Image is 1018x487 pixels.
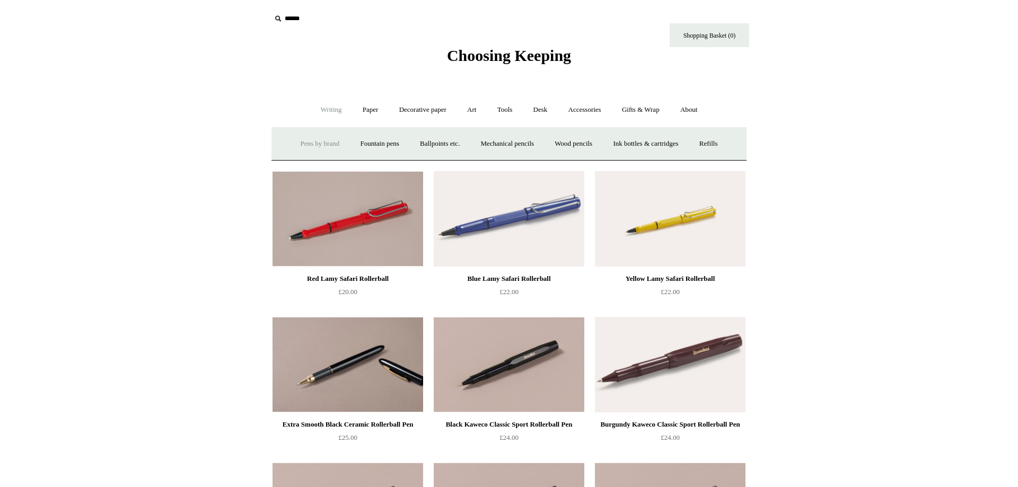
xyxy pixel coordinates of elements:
a: Burgundy Kaweco Classic Sport Rollerball Pen £24.00 [595,418,745,462]
a: Tools [488,96,522,124]
a: Mechanical pencils [471,130,543,158]
a: Choosing Keeping [447,55,571,63]
a: Yellow Lamy Safari Rollerball £22.00 [595,272,745,316]
span: £22.00 [499,288,519,296]
a: Gifts & Wrap [612,96,669,124]
div: Extra Smooth Black Ceramic Rollerball Pen [275,418,420,431]
a: Decorative paper [390,96,456,124]
img: Red Lamy Safari Rollerball [273,171,423,267]
a: Art [458,96,486,124]
a: Blue Lamy Safari Rollerball £22.00 [434,272,584,316]
a: About [671,96,707,124]
a: Extra Smooth Black Ceramic Rollerball Pen £25.00 [273,418,423,462]
a: Writing [311,96,352,124]
span: £20.00 [338,288,357,296]
span: £24.00 [499,433,519,441]
span: £24.00 [661,433,680,441]
a: Fountain pens [350,130,408,158]
div: Red Lamy Safari Rollerball [275,272,420,285]
div: Yellow Lamy Safari Rollerball [598,272,743,285]
img: Blue Lamy Safari Rollerball [434,171,584,267]
a: Yellow Lamy Safari Rollerball Yellow Lamy Safari Rollerball [595,171,745,267]
div: Blue Lamy Safari Rollerball [436,272,582,285]
a: Blue Lamy Safari Rollerball Blue Lamy Safari Rollerball [434,171,584,267]
img: Black Kaweco Classic Sport Rollerball Pen [434,317,584,412]
a: Accessories [559,96,611,124]
div: Burgundy Kaweco Classic Sport Rollerball Pen [598,418,743,431]
a: Red Lamy Safari Rollerball £20.00 [273,272,423,316]
span: £22.00 [661,288,680,296]
a: Ink bottles & cartridges [603,130,688,158]
a: Pens by brand [291,130,349,158]
span: £25.00 [338,433,357,441]
span: Choosing Keeping [447,47,571,64]
a: Black Kaweco Classic Sport Rollerball Pen Black Kaweco Classic Sport Rollerball Pen [434,317,584,412]
img: Yellow Lamy Safari Rollerball [595,171,745,267]
a: Paper [353,96,388,124]
a: Shopping Basket (0) [670,23,749,47]
a: Desk [524,96,557,124]
a: Black Kaweco Classic Sport Rollerball Pen £24.00 [434,418,584,462]
img: Burgundy Kaweco Classic Sport Rollerball Pen [595,317,745,412]
a: Burgundy Kaweco Classic Sport Rollerball Pen Burgundy Kaweco Classic Sport Rollerball Pen [595,317,745,412]
a: Refills [690,130,727,158]
a: Red Lamy Safari Rollerball Red Lamy Safari Rollerball [273,171,423,267]
a: Ballpoints etc. [410,130,469,158]
img: Extra Smooth Black Ceramic Rollerball Pen [273,317,423,412]
div: Black Kaweco Classic Sport Rollerball Pen [436,418,582,431]
a: Extra Smooth Black Ceramic Rollerball Pen Extra Smooth Black Ceramic Rollerball Pen [273,317,423,412]
a: Wood pencils [545,130,602,158]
